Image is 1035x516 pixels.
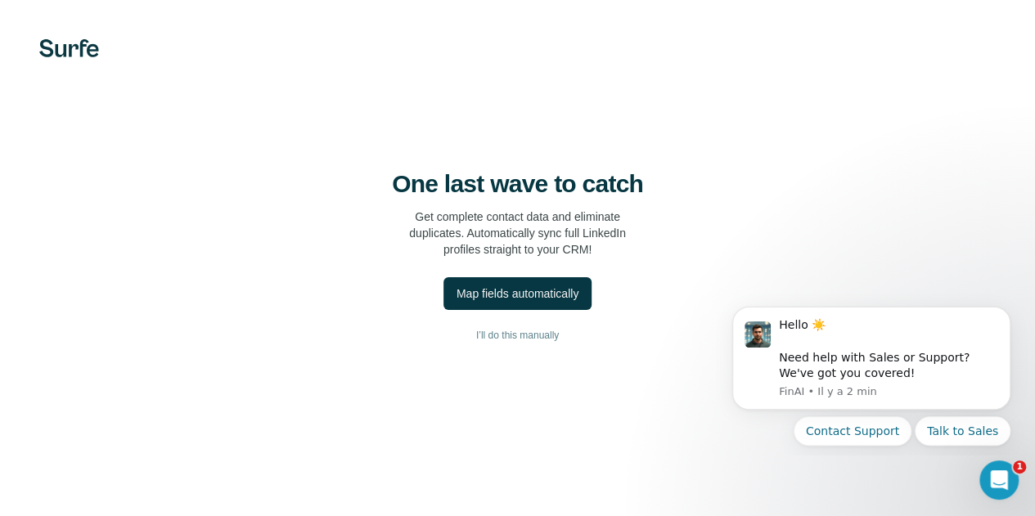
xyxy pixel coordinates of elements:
iframe: Intercom notifications message [708,294,1035,455]
button: I’ll do this manually [33,323,1002,348]
span: I’ll do this manually [476,328,559,343]
iframe: Intercom live chat [979,460,1019,500]
p: Get complete contact data and eliminate duplicates. Automatically sync full LinkedIn profiles str... [409,209,626,258]
button: Map fields automatically [443,277,592,310]
h4: One last wave to catch [392,169,643,199]
span: 1 [1013,460,1026,473]
img: Surfe's logo [39,39,99,57]
div: Map fields automatically [457,285,578,302]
